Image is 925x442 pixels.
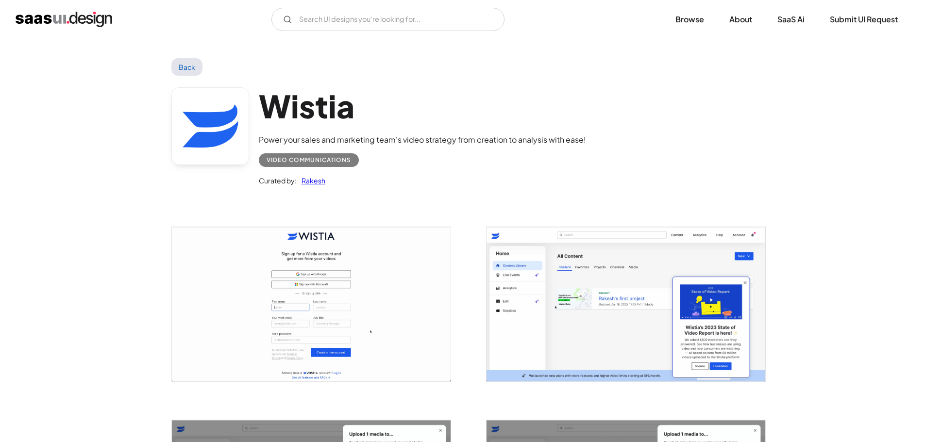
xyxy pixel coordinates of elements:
[297,175,325,186] a: Rakesh
[271,8,505,31] form: Email Form
[487,227,765,381] img: 64217b021cc24c5b74a6d275_Wistia%E2%80%99s%20Welcome%20content%20library%20screen%20UI.png
[171,58,203,76] a: Back
[487,227,765,381] a: open lightbox
[818,9,909,30] a: Submit UI Request
[259,175,297,186] div: Curated by:
[766,9,816,30] a: SaaS Ai
[259,134,586,146] div: Power your sales and marketing team's video strategy from creation to analysis with ease!
[259,87,586,125] h1: Wistia
[664,9,716,30] a: Browse
[271,8,505,31] input: Search UI designs you're looking for...
[16,12,112,27] a: home
[718,9,764,30] a: About
[172,227,451,381] a: open lightbox
[267,154,351,166] div: Video Communications
[172,227,451,381] img: 64217b024ea429035a2a0061_Wistia%E2%80%99s%20Sign%20up%20screen%20UI.png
